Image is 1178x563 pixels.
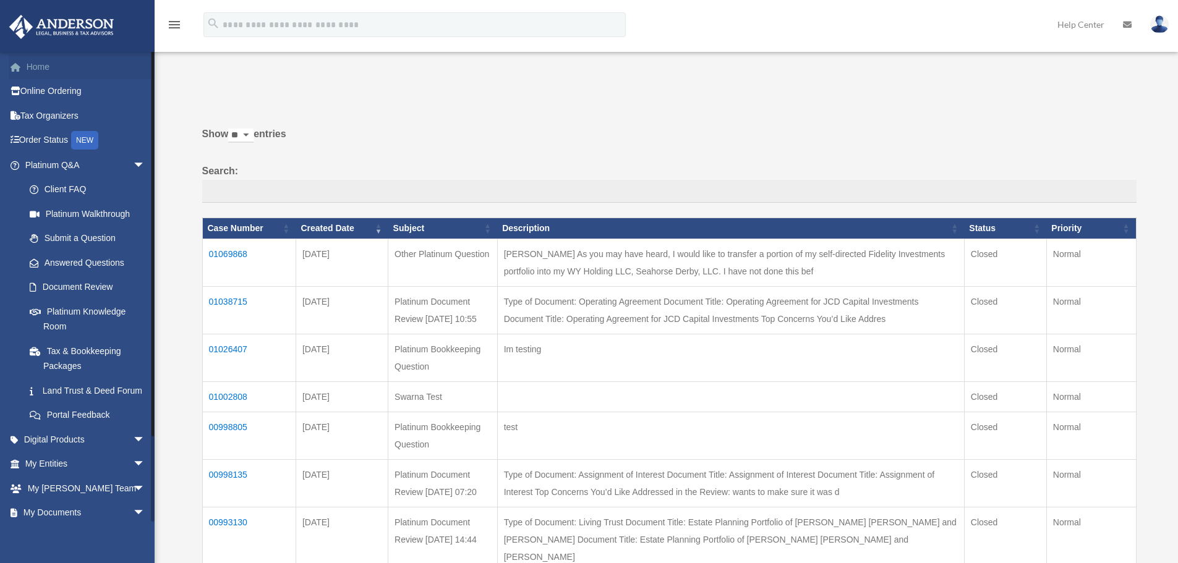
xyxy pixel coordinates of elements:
td: Closed [964,412,1046,459]
input: Search: [202,180,1137,203]
td: Normal [1046,459,1136,507]
a: Tax Organizers [9,103,164,128]
td: test [497,412,964,459]
td: 01002808 [202,381,296,412]
a: Client FAQ [17,177,158,202]
td: Closed [964,334,1046,381]
td: [DATE] [296,412,388,459]
th: Description: activate to sort column ascending [497,218,964,239]
a: Order StatusNEW [9,128,164,153]
td: Normal [1046,412,1136,459]
a: Land Trust & Deed Forum [17,378,158,403]
td: [DATE] [296,239,388,286]
td: 01026407 [202,334,296,381]
td: [DATE] [296,286,388,334]
td: 00998805 [202,412,296,459]
i: search [207,17,220,30]
td: [DATE] [296,381,388,412]
td: Swarna Test [388,381,498,412]
td: Platinum Document Review [DATE] 07:20 [388,459,498,507]
td: Other Platinum Question [388,239,498,286]
a: My Entitiesarrow_drop_down [9,452,164,476]
td: Closed [964,286,1046,334]
a: Platinum Walkthrough [17,201,158,226]
td: Closed [964,459,1046,507]
img: Anderson Advisors Platinum Portal [6,15,117,39]
a: Portal Feedback [17,403,158,428]
td: Normal [1046,239,1136,286]
td: Platinum Bookkeeping Question [388,334,498,381]
td: Platinum Document Review [DATE] 10:55 [388,286,498,334]
a: Platinum Q&Aarrow_drop_down [9,153,158,177]
td: 00998135 [202,459,296,507]
td: 01038715 [202,286,296,334]
a: Submit a Question [17,226,158,251]
div: NEW [71,131,98,150]
a: Tax & Bookkeeping Packages [17,339,158,378]
span: arrow_drop_down [133,452,158,477]
img: User Pic [1150,15,1169,33]
a: My Documentsarrow_drop_down [9,501,164,525]
td: [PERSON_NAME] As you may have heard, I would like to transfer a portion of my self-directed Fidel... [497,239,964,286]
td: [DATE] [296,459,388,507]
th: Subject: activate to sort column ascending [388,218,498,239]
select: Showentries [228,129,254,143]
a: Answered Questions [17,250,152,275]
a: Platinum Knowledge Room [17,299,158,339]
span: arrow_drop_down [133,427,158,452]
i: menu [167,17,182,32]
a: Home [9,54,164,79]
a: menu [167,22,182,32]
td: Normal [1046,334,1136,381]
td: Type of Document: Operating Agreement Document Title: Operating Agreement for JCD Capital Investm... [497,286,964,334]
td: Im testing [497,334,964,381]
span: arrow_drop_down [133,476,158,501]
a: Document Review [17,275,158,300]
th: Created Date: activate to sort column ascending [296,218,388,239]
span: arrow_drop_down [133,153,158,178]
th: Case Number: activate to sort column ascending [202,218,296,239]
td: Platinum Bookkeeping Question [388,412,498,459]
td: [DATE] [296,334,388,381]
a: Online Ordering [9,79,164,104]
th: Priority: activate to sort column ascending [1046,218,1136,239]
td: Closed [964,381,1046,412]
td: 01069868 [202,239,296,286]
td: Normal [1046,381,1136,412]
td: Type of Document: Assignment of Interest Document Title: Assignment of Interest Document Title: A... [497,459,964,507]
a: My [PERSON_NAME] Teamarrow_drop_down [9,476,164,501]
td: Closed [964,239,1046,286]
label: Search: [202,163,1137,203]
td: Normal [1046,286,1136,334]
label: Show entries [202,125,1137,155]
a: Digital Productsarrow_drop_down [9,427,164,452]
span: arrow_drop_down [133,501,158,526]
th: Status: activate to sort column ascending [964,218,1046,239]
